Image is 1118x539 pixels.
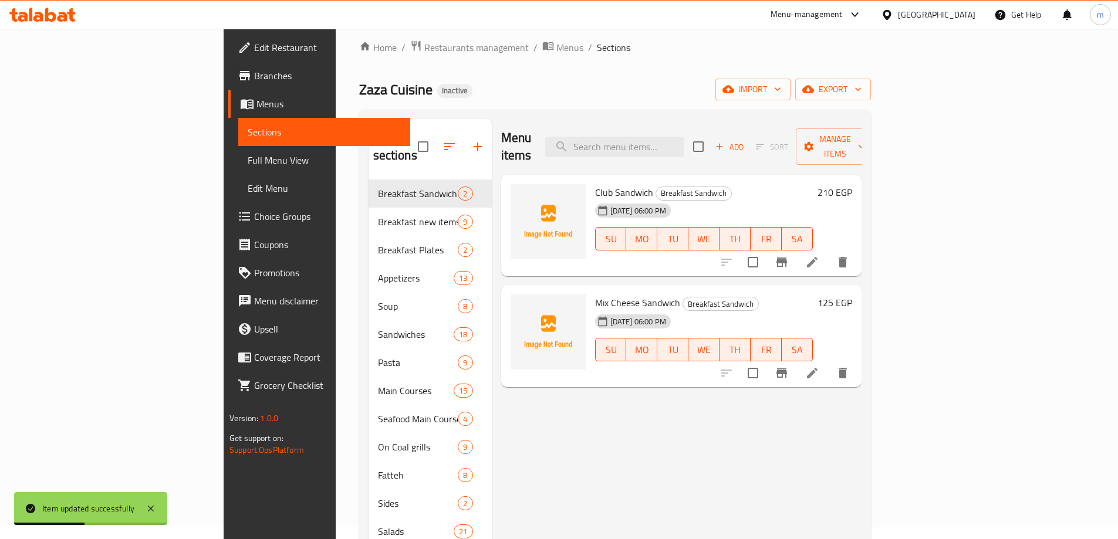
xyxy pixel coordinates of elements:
[369,348,492,377] div: Pasta9
[248,153,401,167] span: Full Menu View
[711,138,748,156] button: Add
[795,79,871,100] button: export
[378,440,458,454] div: On Coal grills
[229,430,283,446] span: Get support on:
[595,294,680,311] span: Mix Cheese Sandwich
[458,470,472,481] span: 8
[359,76,433,103] span: Zaza Cuisine
[511,294,586,369] img: Mix Cheese Sandwich
[631,341,653,358] span: MO
[631,230,653,248] span: MO
[805,132,865,161] span: Manage items
[464,133,492,161] button: Add section
[786,341,808,358] span: SA
[720,338,751,361] button: TH
[556,40,583,55] span: Menus
[711,138,748,156] span: Add item
[458,442,472,453] span: 9
[369,461,492,489] div: Fatteh8
[378,355,458,369] div: Pasta
[378,468,458,482] span: Fatteh
[424,40,529,55] span: Restaurants management
[662,230,684,248] span: TU
[228,259,410,287] a: Promotions
[254,69,401,83] span: Branches
[600,230,622,248] span: SU
[768,359,796,387] button: Branch-specific-item
[378,496,458,510] span: Sides
[725,82,781,97] span: import
[228,343,410,371] a: Coverage Report
[369,208,492,236] div: Breakfast new items9
[715,79,791,100] button: import
[369,405,492,433] div: Seafood Main Courses4
[228,287,410,315] a: Menu disclaimer
[454,526,472,537] span: 21
[248,125,401,139] span: Sections
[686,134,711,159] span: Select section
[369,433,492,461] div: On Coal grills9
[458,187,472,201] div: items
[369,320,492,348] div: Sandwiches18
[751,227,782,250] button: FR
[369,292,492,320] div: Soup8
[254,350,401,364] span: Coverage Report
[458,468,472,482] div: items
[688,227,720,250] button: WE
[229,442,304,457] a: Support.OpsPlatform
[782,338,813,361] button: SA
[254,294,401,308] span: Menu disclaimer
[720,227,751,250] button: TH
[254,322,401,336] span: Upsell
[805,366,819,380] a: Edit menu item
[454,271,472,285] div: items
[378,271,454,285] div: Appetizers
[458,243,472,257] div: items
[248,181,401,195] span: Edit Menu
[359,40,871,55] nav: breadcrumb
[656,187,732,201] div: Breakfast Sandwich
[606,205,671,216] span: [DATE] 06:00 PM
[228,62,410,90] a: Branches
[458,355,472,369] div: items
[229,411,258,426] span: Version:
[600,341,622,358] span: SU
[796,128,874,165] button: Manage items
[626,227,657,250] button: MO
[458,496,472,510] div: items
[818,294,852,311] h6: 125 EGP
[238,174,410,202] a: Edit Menu
[693,230,715,248] span: WE
[260,411,278,426] span: 1.0.0
[626,338,657,361] button: MO
[898,8,975,21] div: [GEOGRAPHIC_DATA]
[254,266,401,280] span: Promotions
[42,502,134,515] div: Item updated successfully
[411,134,435,159] span: Select all sections
[748,138,796,156] span: Select section first
[606,316,671,327] span: [DATE] 06:00 PM
[533,40,538,55] li: /
[254,378,401,392] span: Grocery Checklist
[458,188,472,199] span: 2
[656,187,731,200] span: Breakfast Sandwich
[378,327,454,341] div: Sandwiches
[458,440,472,454] div: items
[454,329,472,340] span: 18
[458,299,472,313] div: items
[683,297,758,311] span: Breakfast Sandwich
[755,341,777,358] span: FR
[771,8,843,22] div: Menu-management
[256,97,401,111] span: Menus
[454,385,472,396] span: 15
[458,413,472,425] span: 4
[254,209,401,223] span: Choice Groups
[1097,8,1104,21] span: m
[228,230,410,259] a: Coupons
[254,40,401,55] span: Edit Restaurant
[378,524,454,538] span: Salads
[657,338,688,361] button: TU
